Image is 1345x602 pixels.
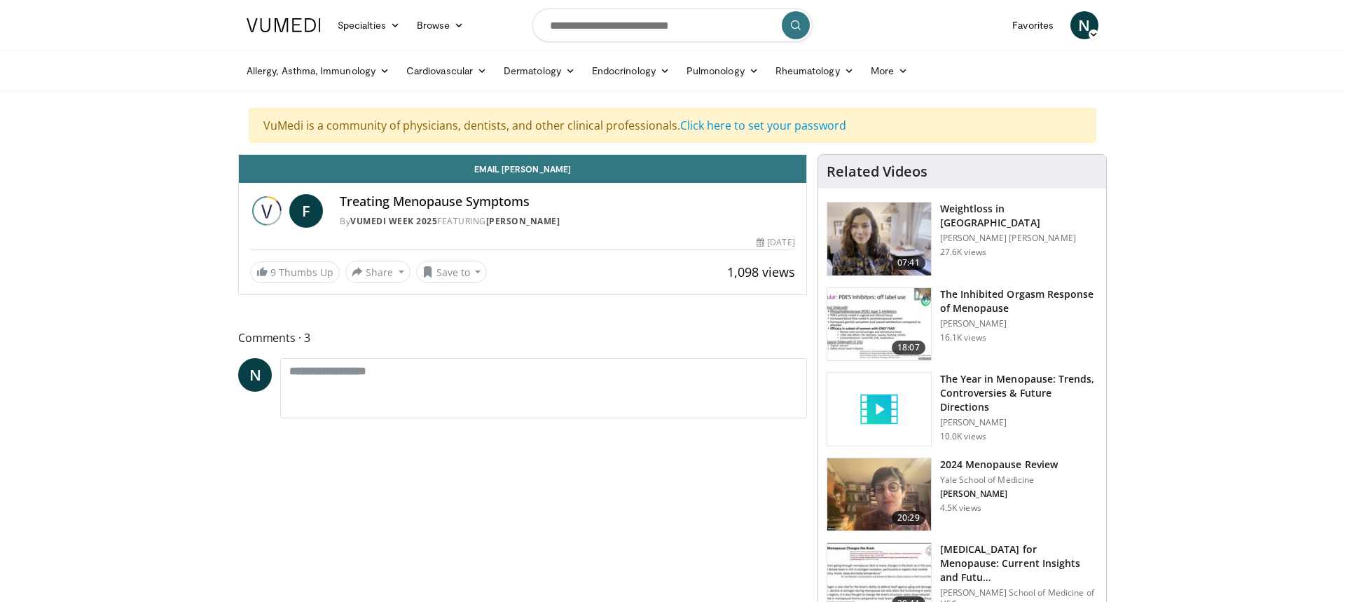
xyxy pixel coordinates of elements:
a: Email [PERSON_NAME] [239,155,806,183]
img: Vumedi Week 2025 [250,194,284,228]
a: Cardiovascular [398,57,495,85]
p: 4.5K views [940,502,981,514]
a: N [1070,11,1098,39]
p: 16.1K views [940,332,986,343]
span: 20:29 [892,511,925,525]
div: VuMedi is a community of physicians, dentists, and other clinical professionals. [249,108,1096,143]
img: 283c0f17-5e2d-42ba-a87c-168d447cdba4.150x105_q85_crop-smart_upscale.jpg [827,288,931,361]
p: [PERSON_NAME] [940,488,1058,500]
span: 1,098 views [727,264,795,280]
h3: The Inhibited Orgasm Response of Menopause [940,287,1098,315]
h3: 2024 Menopause Review [940,458,1058,472]
div: [DATE] [757,236,794,249]
a: The Year in Menopause: Trends, Controversies & Future Directions [PERSON_NAME] 10.0K views [827,372,1098,446]
h4: Treating Menopause Symptoms [340,194,795,210]
button: Save to [416,261,488,283]
a: Vumedi Week 2025 [350,215,437,227]
a: 07:41 Weightloss in [GEOGRAPHIC_DATA] [PERSON_NAME] [PERSON_NAME] 27.6K views [827,202,1098,276]
h4: Related Videos [827,163,927,180]
span: 9 [270,266,276,279]
h3: Weightloss in [GEOGRAPHIC_DATA] [940,202,1098,230]
a: Specialties [329,11,408,39]
p: 27.6K views [940,247,986,258]
p: Yale School of Medicine [940,474,1058,486]
a: 18:07 The Inhibited Orgasm Response of Menopause [PERSON_NAME] 16.1K views [827,287,1098,362]
a: 20:29 2024 Menopause Review Yale School of Medicine [PERSON_NAME] 4.5K views [827,458,1098,532]
a: Dermatology [495,57,584,85]
a: Browse [408,11,473,39]
h3: The Year in Menopause: Trends, Controversies & Future Directions [940,372,1098,414]
a: Allergy, Asthma, Immunology [238,57,398,85]
a: [PERSON_NAME] [486,215,560,227]
img: VuMedi Logo [247,18,321,32]
img: video_placeholder_short.svg [827,373,931,446]
div: By FEATURING [340,215,795,228]
input: Search topics, interventions [532,8,813,42]
p: [PERSON_NAME] [PERSON_NAME] [940,233,1098,244]
a: Click here to set your password [680,118,846,133]
p: [PERSON_NAME] [940,417,1098,428]
button: Share [345,261,411,283]
a: N [238,358,272,392]
span: Comments 3 [238,329,807,347]
img: 692f135d-47bd-4f7e-b54d-786d036e68d3.150x105_q85_crop-smart_upscale.jpg [827,458,931,531]
a: Endocrinology [584,57,678,85]
a: Rheumatology [767,57,862,85]
span: 07:41 [892,256,925,270]
p: [PERSON_NAME] [940,318,1098,329]
a: Pulmonology [678,57,767,85]
h3: [MEDICAL_DATA] for Menopause: Current Insights and Futu… [940,542,1098,584]
a: F [289,194,323,228]
a: More [862,57,916,85]
p: 10.0K views [940,431,986,442]
span: 18:07 [892,341,925,355]
a: 9 Thumbs Up [250,261,340,283]
img: 9983fed1-7565-45be-8934-aef1103ce6e2.150x105_q85_crop-smart_upscale.jpg [827,203,931,275]
a: Favorites [1004,11,1062,39]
